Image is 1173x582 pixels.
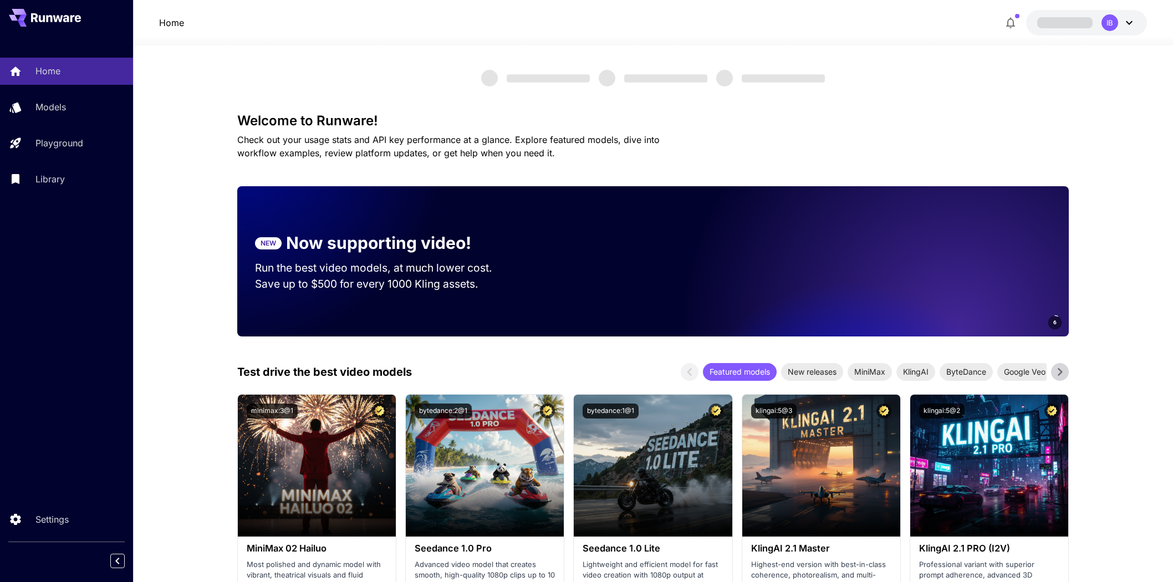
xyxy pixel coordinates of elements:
[159,16,184,29] a: Home
[781,366,843,377] span: New releases
[35,100,66,114] p: Models
[238,395,396,537] img: alt
[237,364,412,380] p: Test drive the best video models
[848,366,892,377] span: MiniMax
[255,260,513,276] p: Run the best video models, at much lower cost.
[247,404,298,418] button: minimax:3@1
[540,404,555,418] button: Certified Model – Vetted for best performance and includes a commercial license.
[159,16,184,29] nav: breadcrumb
[751,543,891,554] h3: KlingAI 2.1 Master
[940,363,993,381] div: ByteDance
[742,395,900,537] img: alt
[896,366,935,377] span: KlingAI
[119,551,133,571] div: Collapse sidebar
[848,363,892,381] div: MiniMax
[35,64,60,78] p: Home
[1101,14,1118,31] div: IB
[415,404,472,418] button: bytedance:2@1
[372,404,387,418] button: Certified Model – Vetted for best performance and includes a commercial license.
[110,554,125,568] button: Collapse sidebar
[237,113,1069,129] h3: Welcome to Runware!
[286,231,471,256] p: Now supporting video!
[876,404,891,418] button: Certified Model – Vetted for best performance and includes a commercial license.
[1026,10,1147,35] button: IB
[237,134,660,159] span: Check out your usage stats and API key performance at a glance. Explore featured models, dive int...
[781,363,843,381] div: New releases
[751,404,797,418] button: klingai:5@3
[415,543,555,554] h3: Seedance 1.0 Pro
[919,543,1059,554] h3: KlingAI 2.1 PRO (I2V)
[261,238,276,248] p: NEW
[1053,318,1057,326] span: 6
[574,395,732,537] img: alt
[910,395,1068,537] img: alt
[1044,404,1059,418] button: Certified Model – Vetted for best performance and includes a commercial license.
[583,404,639,418] button: bytedance:1@1
[703,366,777,377] span: Featured models
[35,513,69,526] p: Settings
[583,543,723,554] h3: Seedance 1.0 Lite
[703,363,777,381] div: Featured models
[35,172,65,186] p: Library
[406,395,564,537] img: alt
[997,366,1052,377] span: Google Veo
[919,404,965,418] button: klingai:5@2
[997,363,1052,381] div: Google Veo
[35,136,83,150] p: Playground
[255,276,513,292] p: Save up to $500 for every 1000 Kling assets.
[247,543,387,554] h3: MiniMax 02 Hailuo
[896,363,935,381] div: KlingAI
[708,404,723,418] button: Certified Model – Vetted for best performance and includes a commercial license.
[940,366,993,377] span: ByteDance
